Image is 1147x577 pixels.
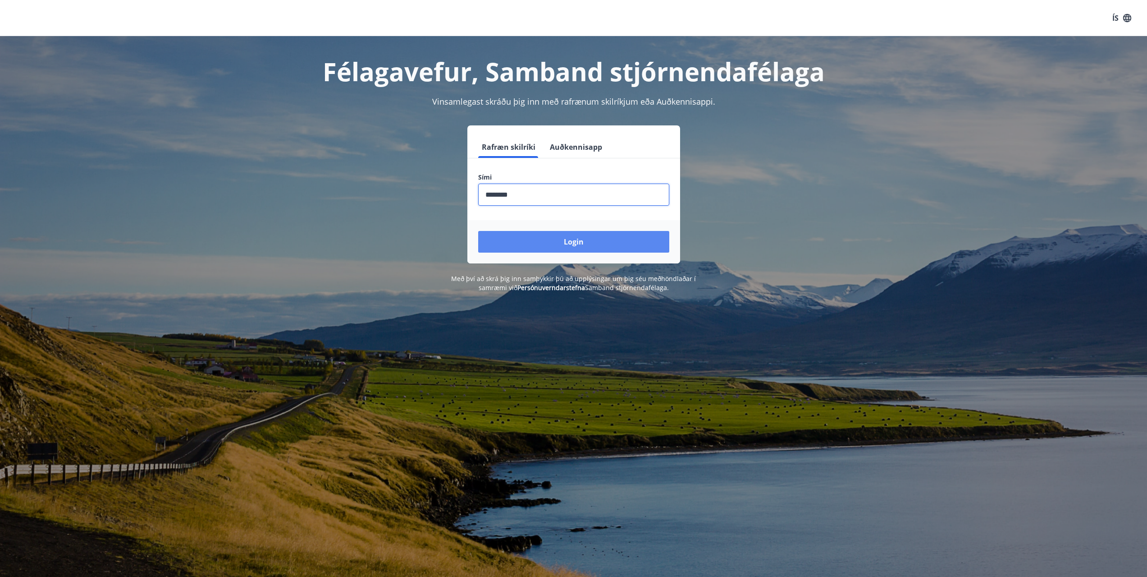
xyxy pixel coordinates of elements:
button: Login [478,231,669,253]
button: Auðkennisapp [546,136,606,158]
label: Sími [478,173,669,182]
h1: Félagavefur, Samband stjórnendafélaga [260,54,887,88]
button: ÍS [1107,10,1136,26]
span: Með því að skrá þig inn samþykkir þú að upplýsingar um þig séu meðhöndlaðar í samræmi við Samband... [451,274,696,292]
button: Rafræn skilríki [478,136,539,158]
a: Persónuverndarstefna [517,283,585,292]
span: Vinsamlegast skráðu þig inn með rafrænum skilríkjum eða Auðkennisappi. [432,96,715,107]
